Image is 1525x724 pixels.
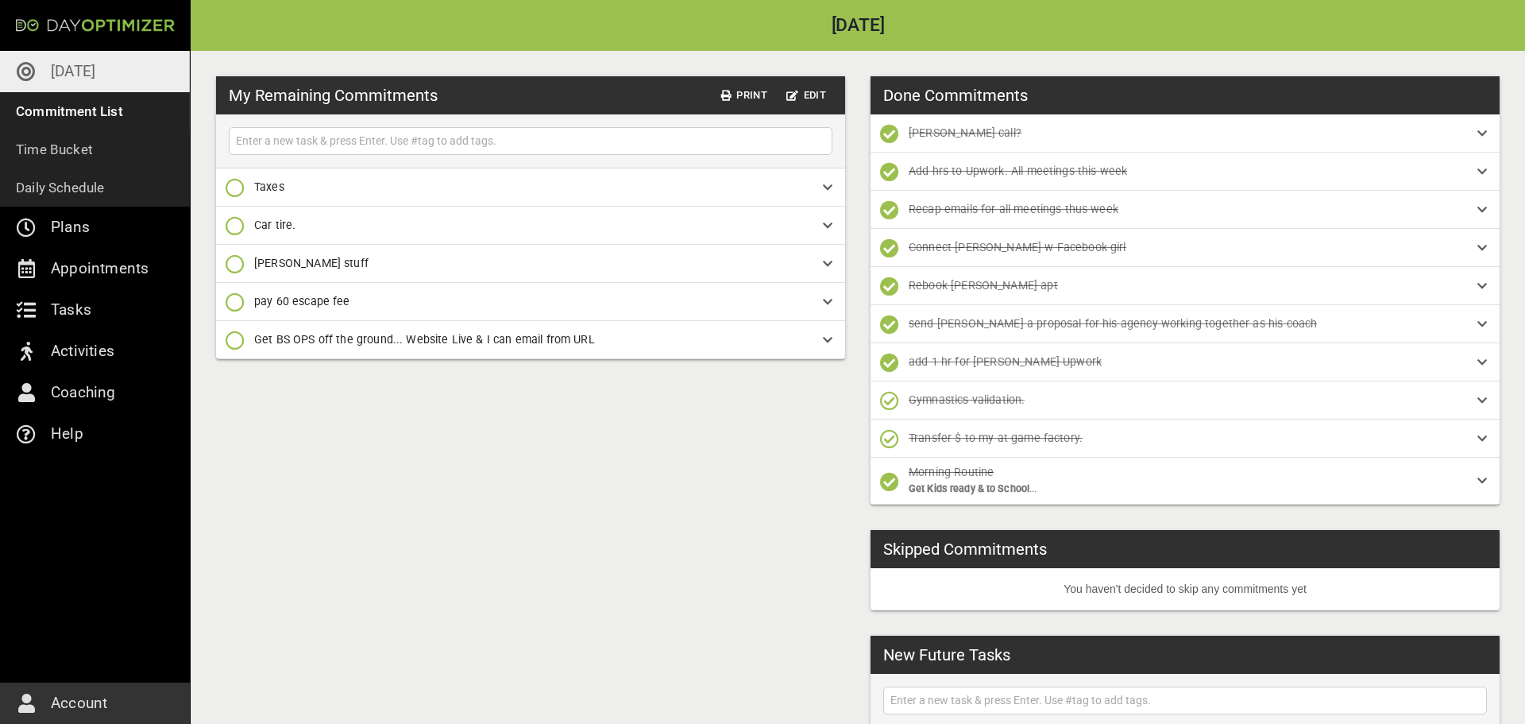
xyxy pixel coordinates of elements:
[871,458,1500,505] div: Morning RoutineGet Kids ready & to School...
[871,153,1500,191] div: Add hrs to Upwork. All meetings this week
[871,114,1500,153] div: [PERSON_NAME] call?
[909,355,1102,368] span: add 1 hr for [PERSON_NAME] Upwork
[51,256,149,281] p: Appointments
[909,393,1025,406] span: Gymnastics validation.
[871,191,1500,229] div: Recap emails for all meetings thus week
[871,381,1500,420] div: Gymnastics validation.
[871,267,1500,305] div: Rebook [PERSON_NAME] apt
[51,380,116,405] p: Coaching
[51,59,95,84] p: [DATE]
[216,283,845,321] div: pay 60 escape fee
[871,229,1500,267] div: Connect [PERSON_NAME] w Facebook girl
[909,432,1083,444] span: Transfer $ to my at game factory.
[909,317,1317,330] span: send [PERSON_NAME] a proposal for his agency working together as his coach
[909,165,1127,177] span: Add hrs to Upwork. All meetings this week
[780,83,832,108] button: Edit
[233,131,828,151] input: Enter a new task & press Enter. Use #tag to add tags.
[721,87,767,105] span: Print
[883,537,1047,561] h3: Skipped Commitments
[1029,482,1037,494] span: ...
[786,87,826,105] span: Edit
[254,333,595,346] span: Get BS OPS off the ground... Website Live & I can email from URL
[883,83,1028,107] h3: Done Commitments
[216,168,845,207] div: Taxes
[16,100,123,122] p: Commitment List
[16,138,93,161] p: Time Bucket
[254,257,369,269] span: [PERSON_NAME] stuff
[883,643,1010,667] h3: New Future Tasks
[51,297,91,323] p: Tasks
[51,691,107,716] p: Account
[909,203,1118,215] span: Recap emails for all meetings thus week
[254,295,350,308] span: pay 60 escape fee
[909,241,1126,254] span: Connect [PERSON_NAME] w Facebook girl
[254,180,284,193] span: Taxes
[254,219,295,231] span: Car tire.
[216,245,845,283] div: [PERSON_NAME] stuff
[216,207,845,245] div: Car tire.
[909,482,1029,494] span: Get Kids ready & to School
[229,83,438,107] h3: My Remaining Commitments
[216,321,845,359] div: Get BS OPS off the ground... Website Live & I can email from URL
[871,305,1500,343] div: send [PERSON_NAME] a proposal for his agency working together as his coach
[909,126,1021,139] span: [PERSON_NAME] call?
[16,19,175,32] img: Day Optimizer
[871,568,1500,610] li: You haven't decided to skip any commitments yet
[909,466,994,478] span: Morning Routine
[51,339,114,364] p: Activities
[51,215,90,240] p: Plans
[871,420,1500,458] div: Transfer $ to my at game factory.
[51,421,83,447] p: Help
[909,279,1058,292] span: Rebook [PERSON_NAME] apt
[715,83,774,108] button: Print
[16,176,105,199] p: Daily Schedule
[887,691,1483,710] input: Enter a new task & press Enter. Use #tag to add tags.
[191,17,1525,35] h2: [DATE]
[871,343,1500,381] div: add 1 hr for [PERSON_NAME] Upwork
